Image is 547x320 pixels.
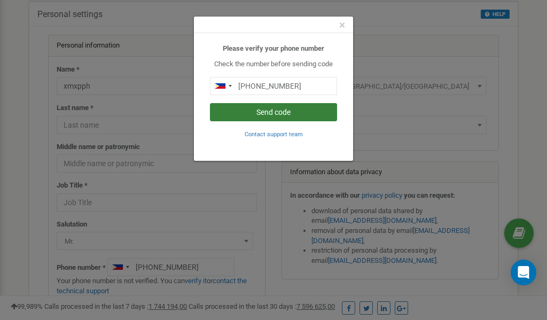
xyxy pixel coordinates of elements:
[223,44,324,52] b: Please verify your phone number
[245,130,303,138] a: Contact support team
[245,131,303,138] small: Contact support team
[339,19,345,32] span: ×
[339,20,345,31] button: Close
[210,77,337,95] input: 0905 123 4567
[210,103,337,121] button: Send code
[210,59,337,69] p: Check the number before sending code
[511,260,536,285] div: Open Intercom Messenger
[210,77,235,95] div: Telephone country code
